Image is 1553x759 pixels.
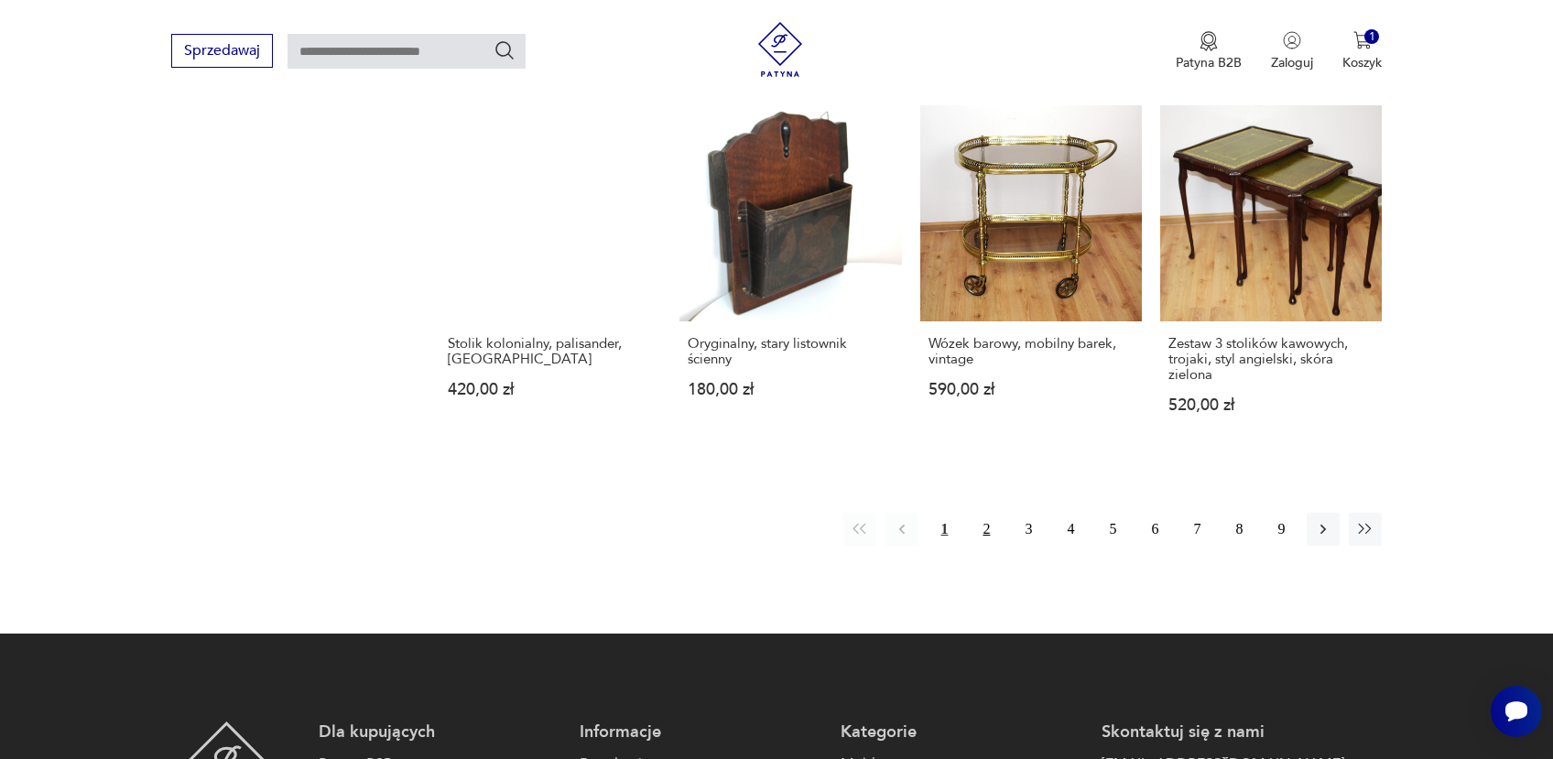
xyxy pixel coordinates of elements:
[448,336,653,367] h3: Stolik kolonialny, palisander, [GEOGRAPHIC_DATA]
[1168,397,1374,413] p: 520,00 zł
[1200,31,1218,51] img: Ikona medalu
[1342,54,1382,71] p: Koszyk
[753,22,808,77] img: Patyna - sklep z meblami i dekoracjami vintage
[1342,31,1382,71] button: 1Koszyk
[1012,513,1045,546] button: 3
[1176,31,1242,71] button: Patyna B2B
[929,336,1134,367] h3: Wózek barowy, mobilny barek, vintage
[1283,31,1301,49] img: Ikonka użytkownika
[1265,513,1298,546] button: 9
[1054,513,1087,546] button: 4
[580,721,822,743] p: Informacje
[970,513,1003,546] button: 2
[448,382,653,397] p: 420,00 zł
[494,39,516,61] button: Szukaj
[688,336,893,367] h3: Oryginalny, stary listownik ścienny
[1168,336,1374,383] h3: Zestaw 3 stolików kawowych, trojaki, styl angielski, skóra zielona
[319,721,561,743] p: Dla kupujących
[1176,54,1242,71] p: Patyna B2B
[1353,31,1372,49] img: Ikona koszyka
[920,99,1142,448] a: Wózek barowy, mobilny barek, vintageWózek barowy, mobilny barek, vintage590,00 zł
[440,99,661,448] a: Stolik kolonialny, palisander, IndieStolik kolonialny, palisander, [GEOGRAPHIC_DATA]420,00 zł
[1096,513,1129,546] button: 5
[679,99,901,448] a: Oryginalny, stary listownik ściennyOryginalny, stary listownik ścienny180,00 zł
[928,513,961,546] button: 1
[1102,721,1344,743] p: Skontaktuj się z nami
[1364,29,1380,45] div: 1
[1222,513,1255,546] button: 8
[929,382,1134,397] p: 590,00 zł
[688,382,893,397] p: 180,00 zł
[841,721,1083,743] p: Kategorie
[1271,54,1313,71] p: Zaloguj
[1138,513,1171,546] button: 6
[1176,31,1242,71] a: Ikona medaluPatyna B2B
[1160,99,1382,448] a: Zestaw 3 stolików kawowych, trojaki, styl angielski, skóra zielonaZestaw 3 stolików kawowych, tro...
[1271,31,1313,71] button: Zaloguj
[1491,686,1542,737] iframe: Smartsupp widget button
[171,34,273,68] button: Sprzedawaj
[171,46,273,59] a: Sprzedawaj
[1180,513,1213,546] button: 7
